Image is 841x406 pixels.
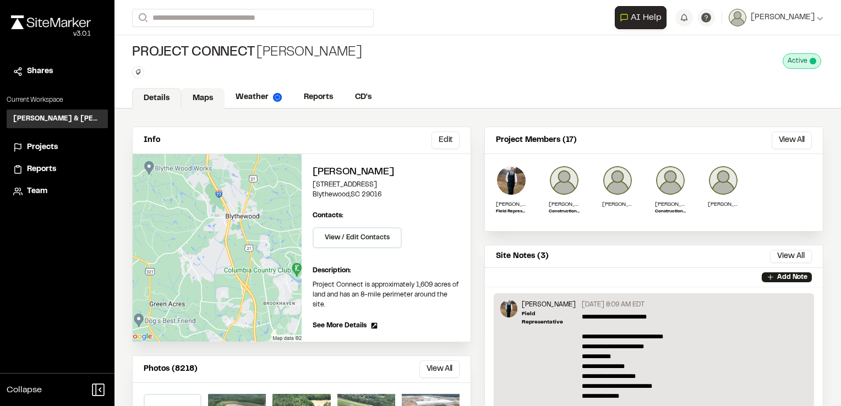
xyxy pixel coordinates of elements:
[602,165,633,196] img: William Eubank
[313,190,460,200] p: Blythewood , SC 29016
[419,360,460,378] button: View All
[729,9,823,26] button: [PERSON_NAME]
[729,9,746,26] img: User
[655,200,686,209] p: [PERSON_NAME]
[313,266,460,276] p: Description:
[655,209,686,215] p: Construction Manager
[293,87,344,108] a: Reports
[500,300,517,317] img: Edwin Stadsvold
[496,134,577,146] p: Project Members (17)
[132,44,254,62] span: Project Connect
[783,53,821,69] div: This project is active and counting against your active project count.
[496,165,527,196] img: Edwin Stadsvold
[772,131,812,149] button: View All
[602,200,633,209] p: [PERSON_NAME]
[313,211,343,221] p: Contacts:
[313,280,460,310] p: Project Connect is approximately 1,609 acres of land and has an 8-mile perimeter around the site.
[496,209,527,215] p: Field Representative
[751,12,815,24] span: [PERSON_NAME]
[13,163,101,175] a: Reports
[13,65,101,78] a: Shares
[496,250,549,262] p: Site Notes (3)
[313,321,367,331] span: See More Details
[631,11,662,24] span: AI Help
[132,66,144,78] button: Edit Tags
[7,95,108,105] p: Current Workspace
[313,227,402,248] button: View / Edit Contacts
[655,165,686,196] img: Darrin C. Sanders
[27,163,56,175] span: Reports
[313,165,460,180] h2: [PERSON_NAME]
[344,87,383,108] a: CD's
[313,180,460,190] p: [STREET_ADDRESS]
[7,383,42,397] span: Collapse
[788,56,807,66] span: Active
[549,209,580,215] p: Construction Admin
[708,200,739,209] p: [PERSON_NAME]
[777,272,807,282] p: Add Note
[13,185,101,197] a: Team
[144,134,160,146] p: Info
[273,93,282,102] img: precipai.png
[27,65,53,78] span: Shares
[13,141,101,153] a: Projects
[132,44,362,62] div: [PERSON_NAME]
[549,165,580,196] img: Ryan Barnes
[11,29,91,39] div: Oh geez...please don't...
[615,6,667,29] button: Open AI Assistant
[432,131,460,149] button: Edit
[549,200,580,209] p: [PERSON_NAME]
[144,363,198,375] p: Photos (8218)
[11,15,91,29] img: rebrand.png
[181,88,225,109] a: Maps
[13,114,101,124] h3: [PERSON_NAME] & [PERSON_NAME]
[582,300,645,310] p: [DATE] 8:09 AM EDT
[770,250,812,263] button: View All
[810,58,816,64] span: This project is active and counting against your active project count.
[132,88,181,109] a: Details
[27,185,47,197] span: Team
[132,9,152,27] button: Search
[522,310,577,326] p: Field Representative
[615,6,671,29] div: Open AI Assistant
[27,141,58,153] span: Projects
[522,300,577,310] p: [PERSON_NAME]
[225,87,293,108] a: Weather
[496,200,527,209] p: [PERSON_NAME]
[708,165,739,196] img: Lauren Davenport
